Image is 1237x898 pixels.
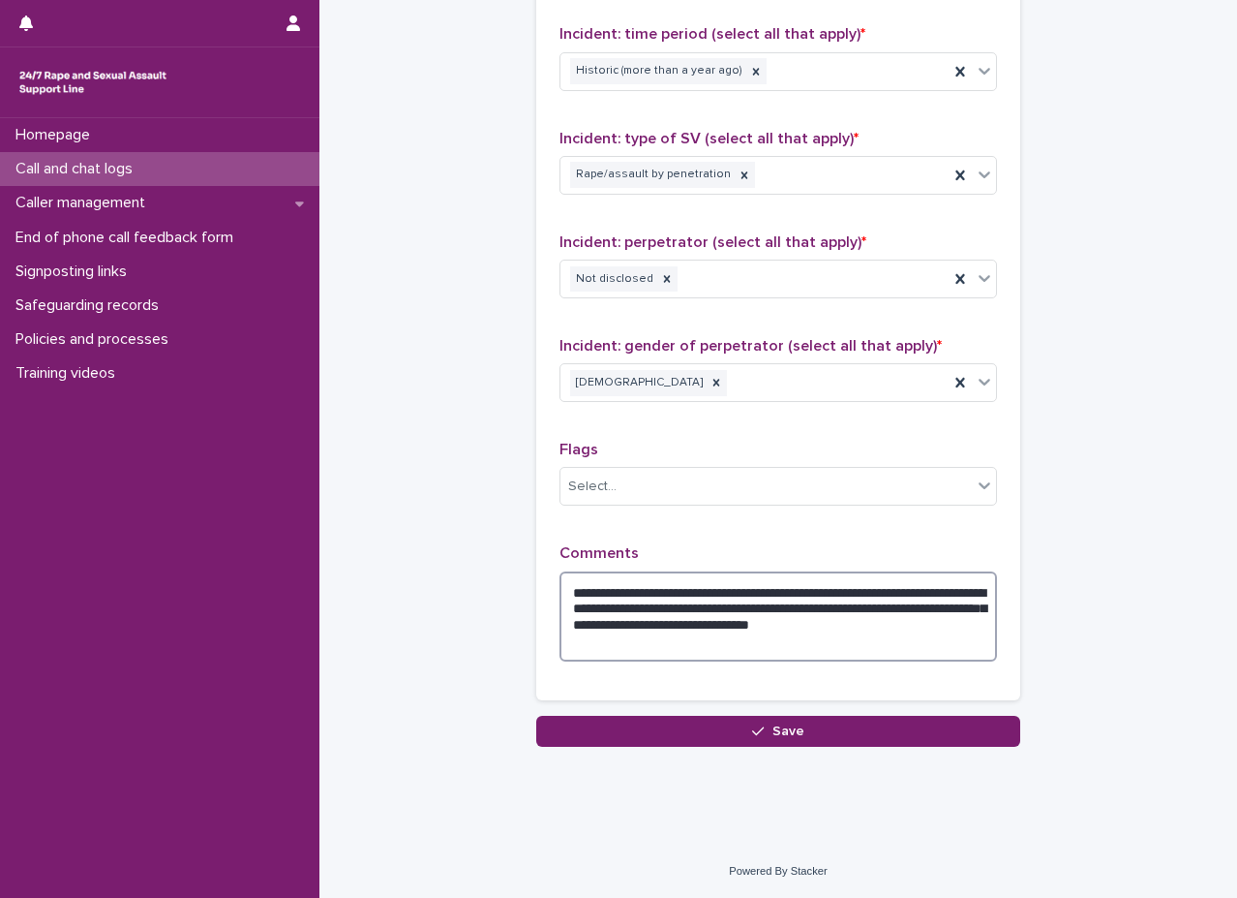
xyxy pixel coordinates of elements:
[559,131,859,146] span: Incident: type of SV (select all that apply)
[570,266,656,293] div: Not disclosed
[8,296,174,315] p: Safeguarding records
[8,330,184,349] p: Policies and processes
[8,229,249,247] p: End of phone call feedback form
[8,126,106,144] p: Homepage
[8,364,131,383] p: Training videos
[729,865,827,877] a: Powered By Stacker
[15,63,170,102] img: rhQMoQhaT3yELyF149Cw
[570,370,706,396] div: [DEMOGRAPHIC_DATA]
[559,234,866,250] span: Incident: perpetrator (select all that apply)
[559,338,942,354] span: Incident: gender of perpetrator (select all that apply)
[536,716,1020,747] button: Save
[570,162,734,188] div: Rape/assault by penetration
[559,545,639,561] span: Comments
[8,194,161,212] p: Caller management
[8,263,142,281] p: Signposting links
[8,160,148,178] p: Call and chat logs
[559,442,598,457] span: Flags
[559,26,865,42] span: Incident: time period (select all that apply)
[772,725,804,738] span: Save
[568,477,617,497] div: Select...
[570,58,745,84] div: Historic (more than a year ago)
